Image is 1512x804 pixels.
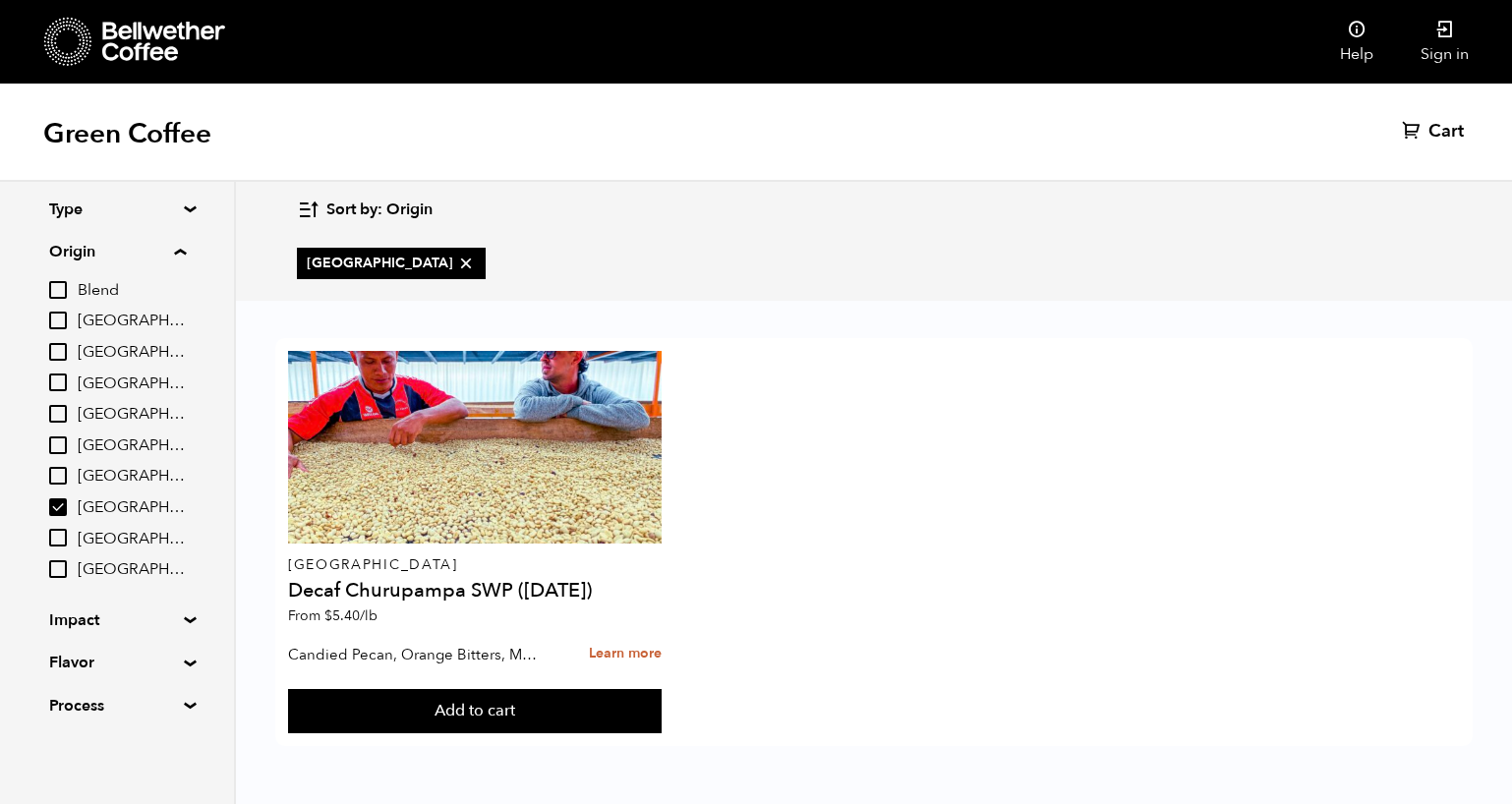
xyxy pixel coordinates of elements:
[49,560,67,578] input: [GEOGRAPHIC_DATA]
[49,694,185,718] summary: Process
[324,606,378,625] bdi: 5.40
[78,529,186,550] span: [GEOGRAPHIC_DATA]
[49,373,67,391] input: [GEOGRAPHIC_DATA]
[324,606,332,625] span: $
[49,436,67,454] input: [GEOGRAPHIC_DATA]
[589,633,662,675] a: Learn more
[49,498,67,516] input: [GEOGRAPHIC_DATA]
[326,200,433,221] span: Sort by: Origin
[288,581,662,601] h4: Decaf Churupampa SWP ([DATE])
[288,640,543,669] p: Candied Pecan, Orange Bitters, Molasses
[49,240,186,263] summary: Origin
[360,606,378,625] span: /lb
[49,467,67,485] input: [GEOGRAPHIC_DATA]
[288,606,378,625] span: From
[49,651,185,674] summary: Flavor
[78,497,186,519] span: [GEOGRAPHIC_DATA]
[1402,120,1469,144] a: Cart
[78,559,186,581] span: [GEOGRAPHIC_DATA]
[288,689,662,734] button: Add to cart
[49,281,67,299] input: Blend
[43,116,211,151] h1: Green Coffee
[78,280,186,302] span: Blend
[49,608,185,632] summary: Impact
[49,405,67,423] input: [GEOGRAPHIC_DATA]
[78,342,186,364] span: [GEOGRAPHIC_DATA]
[78,404,186,426] span: [GEOGRAPHIC_DATA]
[78,435,186,457] span: [GEOGRAPHIC_DATA]
[297,187,433,233] button: Sort by: Origin
[49,529,67,546] input: [GEOGRAPHIC_DATA]
[78,311,186,332] span: [GEOGRAPHIC_DATA]
[78,466,186,488] span: [GEOGRAPHIC_DATA]
[288,558,662,572] p: [GEOGRAPHIC_DATA]
[78,373,186,395] span: [GEOGRAPHIC_DATA]
[307,254,476,273] span: [GEOGRAPHIC_DATA]
[49,198,185,221] summary: Type
[1428,120,1464,144] span: Cart
[49,343,67,361] input: [GEOGRAPHIC_DATA]
[49,312,67,329] input: [GEOGRAPHIC_DATA]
